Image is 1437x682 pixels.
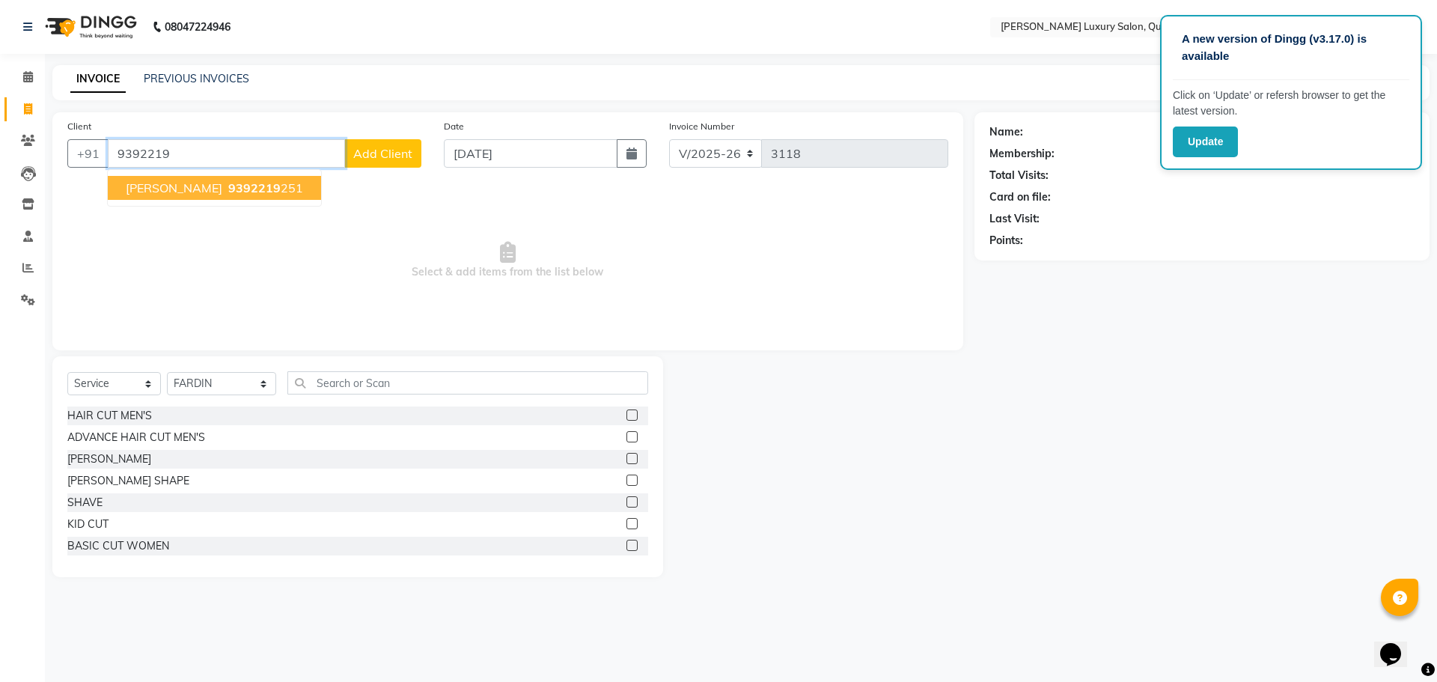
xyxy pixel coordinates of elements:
[38,6,141,48] img: logo
[1182,31,1400,64] p: A new version of Dingg (v3.17.0) is available
[228,180,281,195] span: 9392219
[67,538,169,554] div: BASIC CUT WOMEN
[225,180,303,195] ngb-highlight: 251
[1374,622,1422,667] iframe: chat widget
[444,120,464,133] label: Date
[165,6,231,48] b: 08047224946
[144,72,249,85] a: PREVIOUS INVOICES
[1173,127,1238,157] button: Update
[989,124,1023,140] div: Name:
[989,189,1051,205] div: Card on file:
[126,180,222,195] span: [PERSON_NAME]
[989,146,1055,162] div: Membership:
[67,430,205,445] div: ADVANCE HAIR CUT MEN'S
[108,139,345,168] input: Search by Name/Mobile/Email/Code
[70,66,126,93] a: INVOICE
[1173,88,1409,119] p: Click on ‘Update’ or refersh browser to get the latest version.
[287,371,648,395] input: Search or Scan
[67,120,91,133] label: Client
[67,139,109,168] button: +91
[353,146,412,161] span: Add Client
[67,473,189,489] div: [PERSON_NAME] SHAPE
[67,517,109,532] div: KID CUT
[989,168,1049,183] div: Total Visits:
[669,120,734,133] label: Invoice Number
[67,451,151,467] div: [PERSON_NAME]
[989,211,1040,227] div: Last Visit:
[67,495,103,511] div: SHAVE
[67,186,948,335] span: Select & add items from the list below
[67,408,152,424] div: HAIR CUT MEN'S
[344,139,421,168] button: Add Client
[989,233,1023,249] div: Points:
